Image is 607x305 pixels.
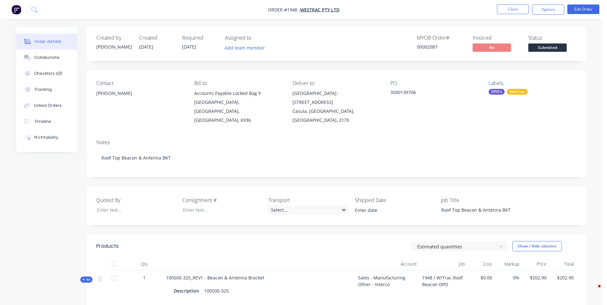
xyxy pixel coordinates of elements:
div: Collaborate [34,55,60,60]
div: Account [355,258,419,270]
button: Close [497,4,529,14]
button: Options [532,4,564,15]
label: Job Title [441,196,521,204]
span: 1 [143,274,146,281]
div: PO [390,80,478,86]
button: Add team member [221,43,268,52]
span: [DATE] [139,44,153,50]
div: Casula, [GEOGRAPHIC_DATA], [GEOGRAPHIC_DATA], 2170 [292,107,380,125]
div: Created [139,35,174,41]
label: Transport [268,196,348,204]
div: Products [96,242,119,250]
button: Order details [16,34,77,50]
div: Status [528,35,576,41]
div: [PERSON_NAME] [96,43,132,50]
span: $202.90 [552,274,574,281]
span: 100500-325_REV1 - Beacon & Antenna Bracket [166,275,264,281]
div: Markup [495,258,522,270]
div: Roof Top Beacon & Antenna BKT [96,148,576,168]
span: Kit [82,277,91,282]
div: Assigned to [225,35,289,41]
button: Edit Order [567,4,599,14]
div: Checklists 0/0 [34,71,62,76]
div: Sales - Manufacturing Other - Interco [355,270,419,300]
div: Labels [489,80,576,86]
span: 0% [497,274,519,281]
div: 1948 / W/Trac-Roof Beacon DPO [419,270,467,300]
button: Tracking [16,82,77,98]
button: Show / Hide columns [512,241,562,251]
span: $202.90 [524,274,547,281]
span: Submitted [528,43,567,51]
label: Consignment # [182,196,262,204]
div: 3500139706 [390,89,470,98]
div: Required [182,35,217,41]
button: Submitted [528,43,567,53]
img: Factory [12,5,21,14]
div: Profitability [34,135,58,140]
div: Contact [96,80,184,86]
div: Bill to [194,80,282,86]
span: Order #1948 - [268,7,300,13]
div: [PERSON_NAME] [96,89,184,109]
div: Tracking [34,87,52,92]
div: Roof Top Beacon & Antenna BKT [436,205,516,215]
div: 100500-325 [202,286,231,295]
label: Shipped Date [355,196,435,204]
div: DPO's [489,89,505,95]
span: No [473,43,511,51]
button: Collaborate [16,50,77,66]
div: Accounts Payable Locked Bag 9[GEOGRAPHIC_DATA], [GEOGRAPHIC_DATA], [GEOGRAPHIC_DATA], 6936 [194,89,282,125]
div: Qty [125,258,164,270]
div: [GEOGRAPHIC_DATA], [GEOGRAPHIC_DATA], [GEOGRAPHIC_DATA], 6936 [194,98,282,125]
div: Deliver to [292,80,380,86]
label: Quoted By [96,196,176,204]
button: Linked Orders [16,98,77,113]
div: Total [549,258,576,270]
div: 00002087 [417,43,465,50]
div: Job [419,258,467,270]
div: Created by [96,35,132,41]
div: Notes [96,139,576,145]
input: Enter date [350,206,430,215]
button: Timeline [16,113,77,129]
div: [GEOGRAPHIC_DATA] - [STREET_ADDRESS] [292,89,380,107]
div: Price [522,258,549,270]
div: Description [174,286,202,295]
div: Invoiced [473,35,521,41]
span: $0.00 [470,274,492,281]
div: [GEOGRAPHIC_DATA] - [STREET_ADDRESS]Casula, [GEOGRAPHIC_DATA], [GEOGRAPHIC_DATA], 2170 [292,89,380,125]
button: Kit [80,277,92,283]
div: [PERSON_NAME] [96,89,184,98]
div: Linked Orders [34,103,62,108]
div: MYOB Order # [417,35,465,41]
button: Checklists 0/0 [16,66,77,82]
button: Add team member [225,43,268,52]
span: [DATE] [182,44,196,50]
iframe: Intercom live chat [585,283,601,299]
div: Accounts Payable Locked Bag 9 [194,89,282,98]
a: WesTrac Pty Ltd [300,7,339,13]
div: Select... [268,205,348,215]
div: WesTrac [507,89,528,95]
div: Cost [467,258,495,270]
button: Profitability [16,129,77,145]
div: Timeline [34,119,51,124]
div: Order details [34,39,61,44]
